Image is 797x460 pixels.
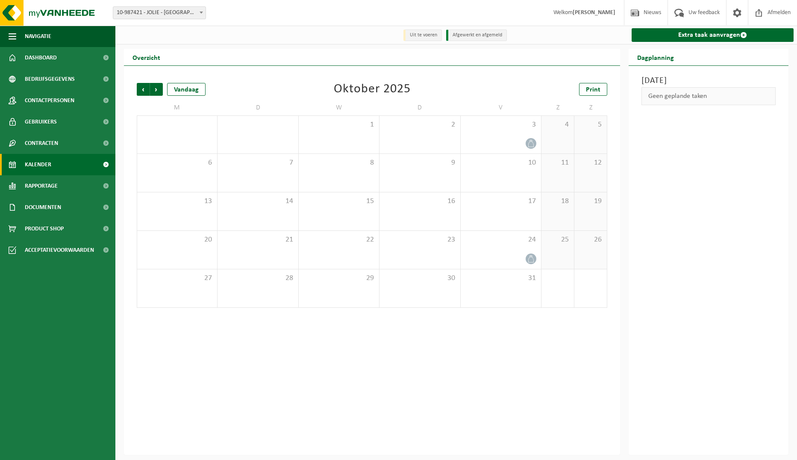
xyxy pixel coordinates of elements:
[303,274,375,283] span: 29
[25,175,58,197] span: Rapportage
[573,9,615,16] strong: [PERSON_NAME]
[137,100,218,115] td: M
[384,235,456,245] span: 23
[222,235,294,245] span: 21
[25,68,75,90] span: Bedrijfsgegevens
[384,158,456,168] span: 9
[334,83,411,96] div: Oktober 2025
[141,235,213,245] span: 20
[465,120,537,130] span: 3
[379,100,460,115] td: D
[579,120,603,130] span: 5
[384,120,456,130] span: 2
[465,235,537,245] span: 24
[167,83,206,96] div: Vandaag
[465,274,537,283] span: 31
[303,158,375,168] span: 8
[25,26,51,47] span: Navigatie
[113,6,206,19] span: 10-987421 - JOLIE - ROESELARE
[541,100,574,115] td: Z
[25,239,94,261] span: Acceptatievoorwaarden
[586,86,600,93] span: Print
[303,120,375,130] span: 1
[579,158,603,168] span: 12
[150,83,163,96] span: Volgende
[25,47,57,68] span: Dashboard
[465,197,537,206] span: 17
[25,218,64,239] span: Product Shop
[25,133,58,154] span: Contracten
[222,274,294,283] span: 28
[137,83,150,96] span: Vorige
[218,100,298,115] td: D
[25,197,61,218] span: Documenten
[632,28,794,42] a: Extra taak aanvragen
[299,100,379,115] td: W
[403,29,442,41] li: Uit te voeren
[546,158,570,168] span: 11
[25,154,51,175] span: Kalender
[574,100,607,115] td: Z
[124,49,169,65] h2: Overzicht
[303,197,375,206] span: 15
[141,158,213,168] span: 6
[546,235,570,245] span: 25
[579,83,607,96] a: Print
[446,29,507,41] li: Afgewerkt en afgemeld
[629,49,682,65] h2: Dagplanning
[384,274,456,283] span: 30
[546,197,570,206] span: 18
[141,197,213,206] span: 13
[461,100,541,115] td: V
[641,87,776,105] div: Geen geplande taken
[222,197,294,206] span: 14
[384,197,456,206] span: 16
[113,7,206,19] span: 10-987421 - JOLIE - ROESELARE
[25,111,57,133] span: Gebruikers
[546,120,570,130] span: 4
[641,74,776,87] h3: [DATE]
[25,90,74,111] span: Contactpersonen
[579,197,603,206] span: 19
[465,158,537,168] span: 10
[141,274,213,283] span: 27
[222,158,294,168] span: 7
[579,235,603,245] span: 26
[303,235,375,245] span: 22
